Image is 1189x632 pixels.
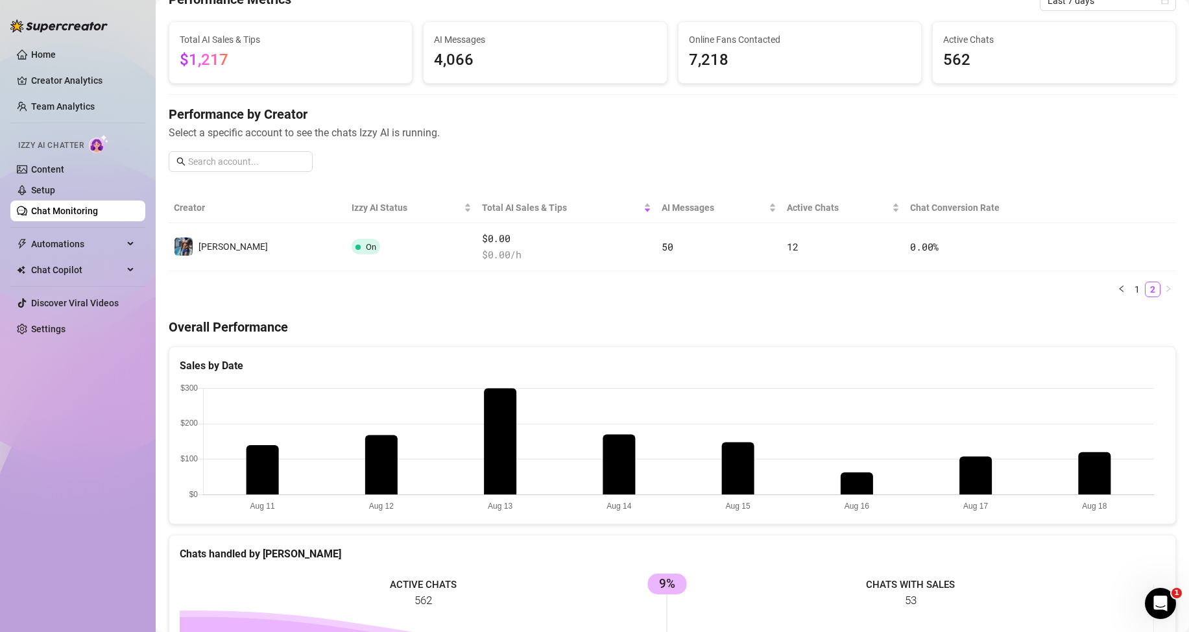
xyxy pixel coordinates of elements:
span: Active Chats [943,32,1165,47]
span: Total AI Sales & Tips [482,201,641,215]
span: Select a specific account to see the chats Izzy AI is running. [169,125,1176,141]
img: logo-BBDzfeDw.svg [10,19,108,32]
span: $ 0.00 /h [482,247,651,263]
img: AI Chatter [89,134,109,153]
img: Arthur [174,237,193,256]
span: left [1118,285,1125,293]
a: Team Analytics [31,101,95,112]
th: Izzy AI Status [346,193,477,223]
span: AI Messages [662,201,765,215]
div: Sales by Date [180,358,1165,374]
a: Setup [31,185,55,195]
a: Content [31,164,64,175]
span: Active Chats [787,201,890,215]
a: 1 [1130,282,1144,297]
h4: Overall Performance [169,318,1176,336]
li: Previous Page [1114,282,1129,297]
span: Online Fans Contacted [689,32,911,47]
img: Chat Copilot [17,265,25,274]
span: search [176,157,186,166]
span: 0.00 % [910,240,939,253]
th: Total AI Sales & Tips [477,193,656,223]
span: Total AI Sales & Tips [180,32,402,47]
span: 12 [787,240,798,253]
th: AI Messages [656,193,781,223]
li: Next Page [1160,282,1176,297]
span: Automations [31,234,123,254]
li: 2 [1145,282,1160,297]
span: 7,218 [689,48,911,73]
th: Creator [169,193,346,223]
span: On [366,242,376,252]
span: $0.00 [482,231,651,247]
th: Chat Conversion Rate [905,193,1075,223]
span: 4,066 [434,48,656,73]
button: left [1114,282,1129,297]
span: 50 [662,240,673,253]
a: 2 [1146,282,1160,297]
span: $1,217 [180,51,228,69]
a: Chat Monitoring [31,206,98,216]
li: 1 [1129,282,1145,297]
a: Creator Analytics [31,70,135,91]
span: AI Messages [434,32,656,47]
th: Active Chats [782,193,906,223]
span: 1 [1171,588,1182,598]
span: 562 [943,48,1165,73]
a: Discover Viral Videos [31,298,119,308]
a: Settings [31,324,66,334]
span: [PERSON_NAME] [198,241,268,252]
h4: Performance by Creator [169,105,1176,123]
div: Chats handled by [PERSON_NAME] [180,546,1165,562]
span: Chat Copilot [31,260,123,280]
iframe: Intercom live chat [1145,588,1176,619]
span: Izzy AI Status [352,201,461,215]
span: Izzy AI Chatter [18,140,84,152]
span: thunderbolt [17,239,27,249]
a: Home [31,49,56,60]
button: right [1160,282,1176,297]
span: right [1164,285,1172,293]
input: Search account... [188,154,305,169]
